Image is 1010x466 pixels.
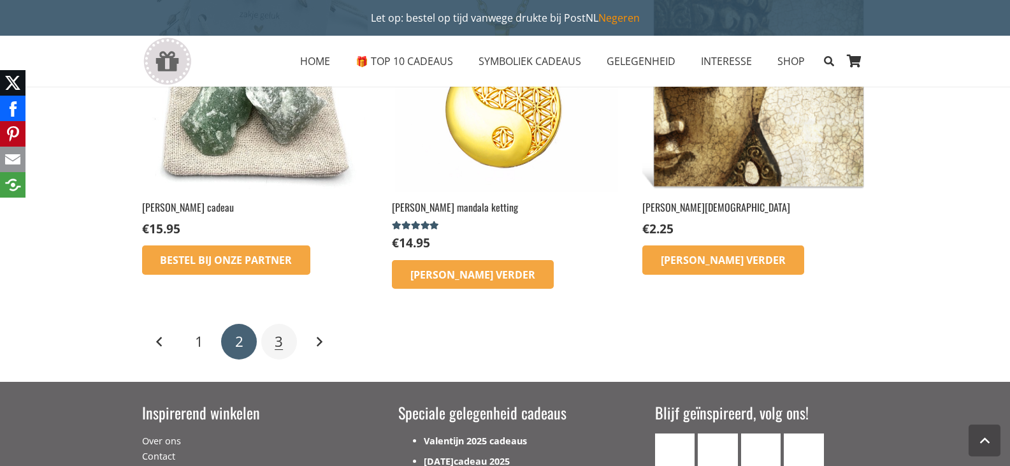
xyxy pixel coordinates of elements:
h3: Inspirerend winkelen [142,402,356,424]
span: 🎁 TOP 10 CADEAUS [356,54,453,68]
a: Terug naar top [969,425,1000,456]
span: HOME [300,54,330,68]
div: Gewaardeerd 5.00 uit 5 [392,221,441,231]
span: 3 [275,331,283,351]
a: GELEGENHEIDGELEGENHEID Menu [594,45,688,77]
a: Lees meer over “Wenskaart Boeddha” [642,245,804,275]
a: gift-box-icon-grey-inspirerendwinkelen [142,38,192,85]
a: Over ons [142,435,181,447]
a: INTERESSEINTERESSE Menu [688,45,765,77]
a: 🎁 TOP 10 CADEAUS🎁 TOP 10 CADEAUS Menu [343,45,466,77]
span: Pagina 2 [221,324,257,360]
span: 2 [235,331,243,351]
a: Valentijn 2025 cadeaus [424,435,527,447]
span: 1 [195,331,203,351]
h2: [PERSON_NAME][DEMOGRAPHIC_DATA] [642,200,868,214]
h2: [PERSON_NAME] mandala ketting [392,200,617,214]
a: Vorige [142,324,178,360]
nav: Berichten paginering [142,321,869,361]
a: Lees meer over “Yin Yang mandala ketting” [392,260,554,289]
bdi: 15.95 [142,220,180,237]
span: SYMBOLIEK CADEAUS [479,54,581,68]
h2: [PERSON_NAME] cadeau [142,200,368,214]
span: INTERESSE [701,54,752,68]
a: Bestel bij onze Partner [142,245,311,275]
a: Zoeken [818,45,840,77]
span: SHOP [777,54,805,68]
a: HOMEHOME Menu [287,45,343,77]
a: Negeren [598,11,640,25]
span: Gewaardeerd uit 5 [392,221,441,231]
a: Pagina 1 [182,324,217,360]
a: Pagina 3 [261,324,297,360]
span: € [142,220,149,237]
bdi: 2.25 [642,220,674,237]
span: € [392,234,399,251]
span: GELEGENHEID [607,54,675,68]
a: Winkelwagen [840,36,869,87]
span: € [642,220,649,237]
a: SHOPSHOP Menu [765,45,818,77]
a: SYMBOLIEK CADEAUSSYMBOLIEK CADEAUS Menu [466,45,594,77]
h3: Speciale gelegenheid cadeaus [398,402,612,424]
a: Contact [142,450,175,462]
h3: Blijf geïnspireerd, volg ons! [655,402,869,424]
a: Volgende [301,324,336,360]
bdi: 14.95 [392,234,430,251]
